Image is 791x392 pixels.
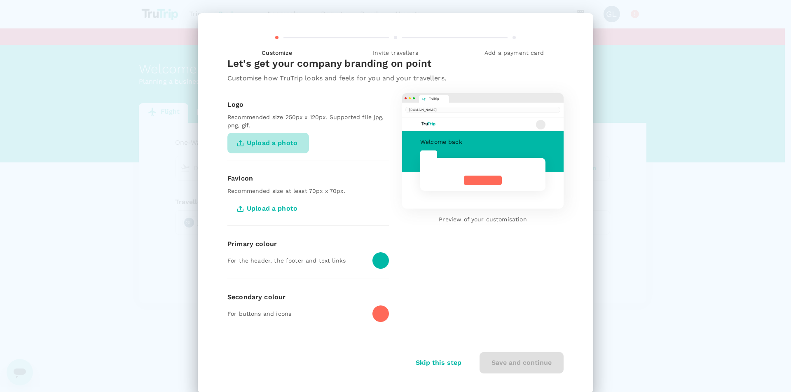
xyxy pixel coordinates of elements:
div: Welcome back [420,138,545,146]
span: [DOMAIN_NAME] [405,107,560,113]
p: For buttons and icons [227,310,366,318]
p: Recommended size at least 70px x 70px. [227,187,389,195]
p: For the header, the footer and text links [227,256,366,265]
p: Customise how TruTrip looks and feels for you and your travellers. [227,73,564,83]
button: Skip this step [404,352,473,373]
span: Invite travellers [339,49,452,57]
p: Recommended size 250px x 120px. Supported file jpg, png, gif. [227,113,389,129]
img: trutrip favicon [421,97,426,101]
div: Let's get your company branding on point [227,57,564,73]
span: Add a payment card [458,49,570,57]
span: Upload a photo [227,198,309,219]
div: Primary colour [227,239,389,249]
div: Favicon [227,174,389,183]
span: Customize [221,49,333,57]
p: Preview of your customisation [402,215,564,223]
span: Upload a photo [227,133,309,153]
div: Secondary colour [227,292,389,302]
img: company logo [420,120,437,127]
div: Logo [227,100,389,110]
span: TruTrip [429,96,440,101]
